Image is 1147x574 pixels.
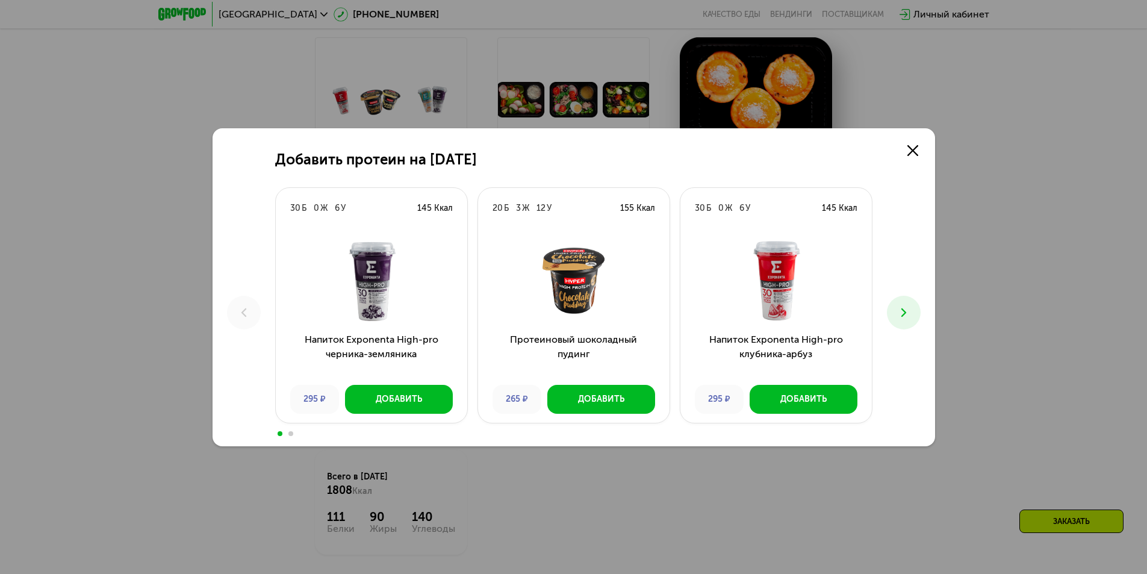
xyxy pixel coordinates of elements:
div: Ж [522,202,529,214]
img: Протеиновый шоколадный пудинг [488,239,660,323]
div: Ж [320,202,328,214]
div: 6 [739,202,744,214]
h2: Добавить протеин на [DATE] [275,151,477,168]
div: 20 [493,202,503,214]
div: 12 [536,202,546,214]
button: Добавить [345,385,453,414]
div: Б [302,202,306,214]
div: 295 ₽ [290,385,339,414]
div: 3 [516,202,521,214]
h3: Напиток Exponenta High-pro клубника-арбуз [680,332,872,376]
div: 30 [695,202,705,214]
h3: Протеиновый шоколадный пудинг [478,332,670,376]
div: 30 [290,202,300,214]
div: У [341,202,346,214]
div: Б [504,202,509,214]
div: У [547,202,552,214]
div: Добавить [376,393,422,405]
button: Добавить [547,385,655,414]
div: У [745,202,750,214]
div: Добавить [780,393,827,405]
div: 265 ₽ [493,385,541,414]
div: 145 Ккал [417,202,453,214]
img: Напиток Exponenta High-pro черника-земляника [285,239,458,323]
div: 0 [718,202,724,214]
div: 145 Ккал [822,202,857,214]
div: 0 [314,202,319,214]
h3: Напиток Exponenta High-pro черника-земляника [276,332,467,376]
div: Добавить [578,393,624,405]
div: 295 ₽ [695,385,744,414]
div: 155 Ккал [620,202,655,214]
button: Добавить [750,385,857,414]
div: 6 [335,202,340,214]
div: Б [706,202,711,214]
div: Ж [725,202,732,214]
img: Напиток Exponenta High-pro клубника-арбуз [690,239,862,323]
